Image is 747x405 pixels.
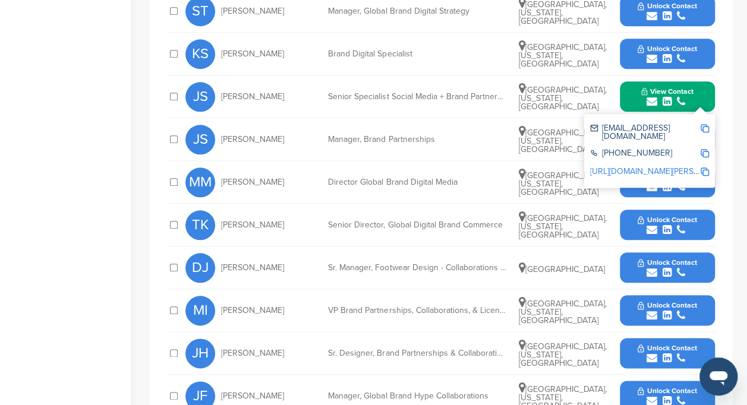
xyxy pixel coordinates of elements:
span: [PERSON_NAME] [221,349,284,357]
span: Unlock Contact [638,2,696,10]
span: Unlock Contact [638,344,696,352]
span: DJ [185,253,215,283]
span: [GEOGRAPHIC_DATA] [519,264,605,274]
span: MI [185,296,215,325]
span: Unlock Contact [638,301,696,309]
span: JH [185,338,215,368]
button: Unlock Contact [623,250,711,286]
span: [PERSON_NAME] [221,221,284,229]
div: Manager, Global Brand Hype Collaborations [328,392,506,400]
span: [PERSON_NAME] [221,93,284,101]
div: Senior Director, Global Digital Brand Commerce [328,221,506,229]
span: TK [185,210,215,240]
span: [PERSON_NAME] [221,306,284,315]
a: [URL][DOMAIN_NAME][PERSON_NAME] [590,166,735,176]
span: KS [185,39,215,69]
div: Sr. Designer, Brand Partnerships & Collaborations [328,349,506,357]
span: Unlock Contact [638,216,696,224]
span: [PERSON_NAME] [221,50,284,58]
span: [GEOGRAPHIC_DATA], [US_STATE], [GEOGRAPHIC_DATA] [519,85,607,112]
div: Sr. Manager, Footwear Design - Collaborations & Brand Partnerships [328,264,506,272]
span: [GEOGRAPHIC_DATA], [US_STATE], [GEOGRAPHIC_DATA] [519,341,607,368]
span: [PERSON_NAME] [221,7,284,15]
div: Director Global Brand Digital Media [328,178,506,186]
span: JS [185,82,215,112]
span: MM [185,167,215,197]
button: Unlock Contact [623,36,711,72]
span: [GEOGRAPHIC_DATA], [US_STATE], [GEOGRAPHIC_DATA] [519,42,607,69]
span: Unlock Contact [638,258,696,267]
div: Manager, Global Brand Digital Strategy [328,7,506,15]
img: Copy [701,124,709,132]
div: [EMAIL_ADDRESS][DOMAIN_NAME] [590,124,700,141]
span: [GEOGRAPHIC_DATA], [US_STATE], [GEOGRAPHIC_DATA] [519,128,607,154]
span: [GEOGRAPHIC_DATA], [US_STATE], [GEOGRAPHIC_DATA] [519,299,607,325]
button: Unlock Contact [623,207,711,243]
img: Copy [701,149,709,157]
span: [PERSON_NAME] [221,178,284,186]
span: JS [185,125,215,154]
span: View Contact [641,87,694,96]
span: [GEOGRAPHIC_DATA], [US_STATE], [GEOGRAPHIC_DATA] [519,170,607,197]
span: Unlock Contact [638,45,696,53]
img: Copy [701,167,709,176]
span: [PERSON_NAME] [221,264,284,272]
div: Manager, Brand Partnerships [328,135,506,144]
span: [GEOGRAPHIC_DATA], [US_STATE], [GEOGRAPHIC_DATA] [519,213,607,240]
iframe: Button to launch messaging window [699,357,737,395]
span: Unlock Contact [638,387,696,395]
span: [PERSON_NAME] [221,135,284,144]
div: [PHONE_NUMBER] [590,149,700,159]
span: [PERSON_NAME] [221,392,284,400]
div: VP Brand Partnerships, Collaborations, & Licensing [328,306,506,315]
div: Senior Specialist Social Media + Brand Partnerships [328,93,506,101]
button: View Contact [627,79,708,115]
button: Unlock Contact [623,336,711,371]
button: Unlock Contact [623,293,711,328]
div: Brand Digital Specialist [328,50,506,58]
